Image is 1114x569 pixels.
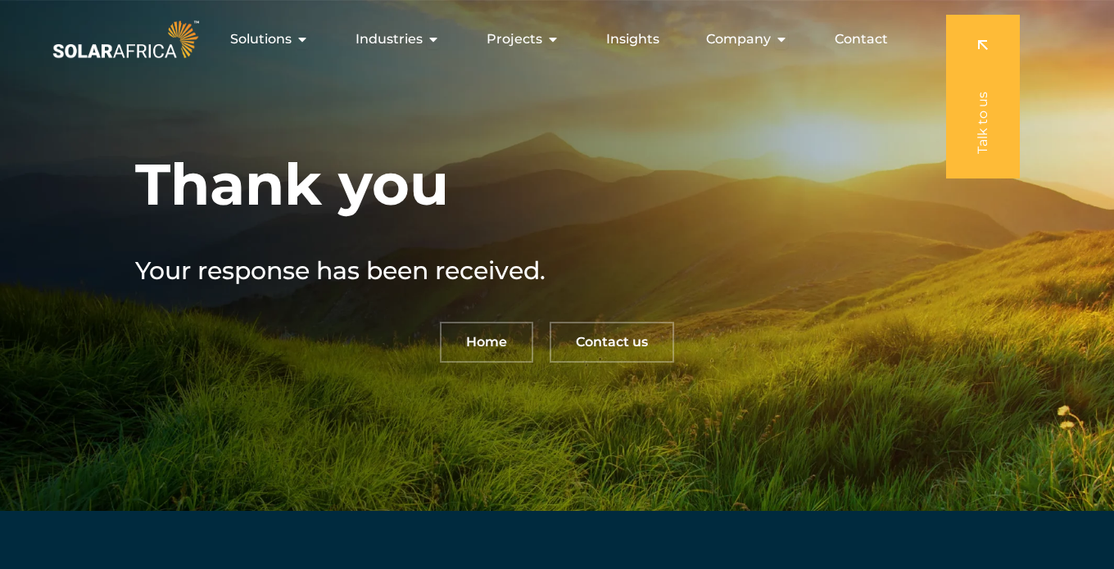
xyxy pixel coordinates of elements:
[835,29,888,49] a: Contact
[202,23,901,56] div: Menu Toggle
[440,322,533,363] a: Home
[550,322,674,363] a: Contact us
[202,23,901,56] nav: Menu
[487,29,542,49] span: Projects
[355,29,423,49] span: Industries
[466,336,507,349] span: Home
[230,29,292,49] span: Solutions
[135,150,449,219] h1: Thank you
[576,336,648,349] span: Contact us
[606,29,659,49] a: Insights
[135,252,643,289] h5: Your response has been received.
[706,29,771,49] span: Company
